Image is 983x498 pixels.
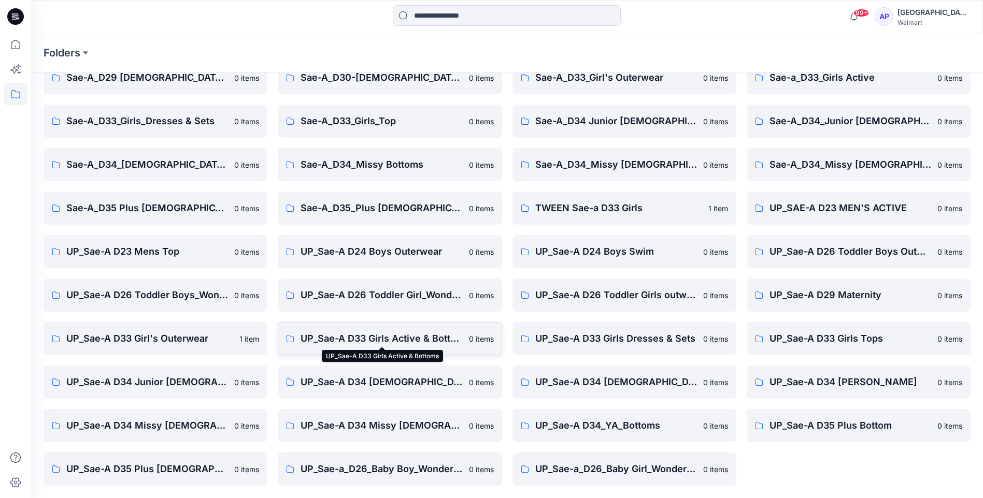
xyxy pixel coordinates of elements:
p: 0 items [937,159,962,170]
a: UP_Sae-A D34 [DEMOGRAPHIC_DATA] Knit Tops0 items [278,365,502,399]
p: UP_Sae-A D35 Plus [DEMOGRAPHIC_DATA] Top [66,462,228,476]
a: UP_Sae-A D24 Boys Swim0 items [512,235,736,268]
div: AP [875,7,893,26]
p: Sae-A_D34_Missy [DEMOGRAPHIC_DATA] Dresses [535,157,697,172]
p: 0 items [469,159,494,170]
p: 0 items [937,290,962,301]
p: 0 items [703,290,728,301]
p: 0 items [937,116,962,127]
a: UP_Sae-A D34_YA_Bottoms0 items [512,409,736,442]
p: UP_Sae-A D34 Missy [DEMOGRAPHIC_DATA] Top Woven [301,418,462,433]
a: Sae-A_D35 Plus [DEMOGRAPHIC_DATA] Bottom0 items [44,192,267,225]
p: UP_Sae-A D34 Junior [DEMOGRAPHIC_DATA] top [66,375,228,389]
p: 0 items [469,72,494,83]
p: 0 items [234,464,259,475]
p: 0 items [937,203,962,214]
a: Sae-A_D33_Girls_Dresses & Sets0 items [44,105,267,138]
p: 0 items [937,420,962,431]
p: Sae-A_D30-[DEMOGRAPHIC_DATA] Maternity [301,70,462,85]
p: Sae-A_D34_Missy [DEMOGRAPHIC_DATA] Top Woven [770,157,931,172]
p: UP_Sae-a_D26_Baby Boy_Wonder Nation [301,462,462,476]
p: 0 items [469,203,494,214]
a: Sae-A_D34_Missy [DEMOGRAPHIC_DATA] Top Woven0 items [747,148,971,181]
p: 0 items [469,116,494,127]
p: 0 items [469,246,494,257]
p: UP_Sae-A D29 Maternity [770,288,931,302]
p: 0 items [469,420,494,431]
p: Sae-a_D33_Girls Active [770,70,931,85]
p: UP_Sae-a_D26_Baby Girl_Wonder Nation [535,462,697,476]
p: TWEEN Sae-a D33 Girls [535,201,702,215]
p: 0 items [937,246,962,257]
p: Sae-A_D34 Junior [DEMOGRAPHIC_DATA] top [535,114,697,128]
a: UP_Sae-A D33 Girls Dresses & Sets0 items [512,322,736,355]
p: UP_Sae-A D33 Girl's Outerwear [66,331,233,346]
a: Sae-A_D34_Junior [DEMOGRAPHIC_DATA] bottom0 items [747,105,971,138]
p: Sae-A_D33_Girls_Top [301,114,462,128]
span: 99+ [853,9,869,17]
p: Sae-A_D35_Plus [DEMOGRAPHIC_DATA] Top [301,201,462,215]
a: UP_Sae-A D33 Girls Active & Bottoms0 items [278,322,502,355]
p: 0 items [469,333,494,344]
a: UP_Sae-A D33 Girls Tops0 items [747,322,971,355]
p: 0 items [469,290,494,301]
a: UP_Sae-A D26 Toddler Girls outwear0 items [512,279,736,312]
p: 0 items [234,116,259,127]
a: UP_Sae-A D24 Boys Outerwear0 items [278,235,502,268]
p: UP_Sae-A D26 Toddler Boys Outwear [770,244,931,259]
a: Sae-A_D29 [DEMOGRAPHIC_DATA] Sleepwear0 items [44,61,267,94]
a: UP_SAE-A D23 MEN'S ACTIVE0 items [747,192,971,225]
p: 0 items [703,246,728,257]
a: UP_Sae-a_D26_Baby Girl_Wonder Nation0 items [512,452,736,486]
p: Sae-A_D33_Girls_Dresses & Sets [66,114,228,128]
p: 0 items [234,290,259,301]
p: 0 items [469,464,494,475]
p: 0 items [469,377,494,388]
a: Sae-A_D33_Girls_Top0 items [278,105,502,138]
a: UP_Sae-A D35 Plus [DEMOGRAPHIC_DATA] Top0 items [44,452,267,486]
p: 0 items [937,333,962,344]
p: 0 items [234,72,259,83]
a: Sae-A_D30-[DEMOGRAPHIC_DATA] Maternity0 items [278,61,502,94]
p: UP_Sae-A D34 Missy [DEMOGRAPHIC_DATA] Dresses [66,418,228,433]
p: Sae-A_D33_Girl's Outerwear [535,70,697,85]
a: UP_Sae-A D26 Toddler Boys Outwear0 items [747,235,971,268]
a: TWEEN Sae-a D33 Girls1 item [512,192,736,225]
a: Sae-A_D34_Missy [DEMOGRAPHIC_DATA] Dresses0 items [512,148,736,181]
a: UP_Sae-A D34 Junior [DEMOGRAPHIC_DATA] top0 items [44,365,267,399]
p: 0 items [937,377,962,388]
p: Sae-A_D34_Junior [DEMOGRAPHIC_DATA] bottom [770,114,931,128]
a: UP_Sae-A D23 Mens Top0 items [44,235,267,268]
a: UP_Sae-A D29 Maternity0 items [747,279,971,312]
a: UP_Sae-A D34 Missy [DEMOGRAPHIC_DATA] Top Woven0 items [278,409,502,442]
p: UP_Sae-A D23 Mens Top [66,244,228,259]
p: 0 items [937,72,962,83]
p: UP_Sae-A D26 Toddler Girls outwear [535,288,697,302]
p: 0 items [234,203,259,214]
p: 1 item [239,333,259,344]
p: UP_Sae-A D34_YA_Bottoms [535,418,697,433]
p: 0 items [703,72,728,83]
a: UP_Sae-A D35 Plus Bottom0 items [747,409,971,442]
p: UP_Sae-A D34 [DEMOGRAPHIC_DATA] Outerwear [535,375,697,389]
p: UP_Sae-A D33 Girls Active & Bottoms [301,331,462,346]
p: Sae-A_D34_Missy Bottoms [301,157,462,172]
p: 0 items [703,116,728,127]
p: 0 items [703,464,728,475]
p: UP_Sae-A D26 Toddler Boys_Wonder Nation Sportswear [66,288,228,302]
a: Folders [44,46,80,60]
p: UP_Sae-A D35 Plus Bottom [770,418,931,433]
p: 0 items [234,377,259,388]
p: UP_Sae-A D34 [PERSON_NAME] [770,375,931,389]
p: 0 items [234,246,259,257]
p: Sae-A_D34_[DEMOGRAPHIC_DATA] Outerwear [66,157,228,172]
a: UP_Sae-A D34 [PERSON_NAME]0 items [747,365,971,399]
a: UP_Sae-A D26 Toddler Boys_Wonder Nation Sportswear0 items [44,279,267,312]
a: UP_Sae-a_D26_Baby Boy_Wonder Nation0 items [278,452,502,486]
p: 0 items [703,333,728,344]
a: Sae-a_D33_Girls Active0 items [747,61,971,94]
p: 0 items [703,377,728,388]
p: Sae-A_D35 Plus [DEMOGRAPHIC_DATA] Bottom [66,201,228,215]
div: [GEOGRAPHIC_DATA] [897,6,970,19]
